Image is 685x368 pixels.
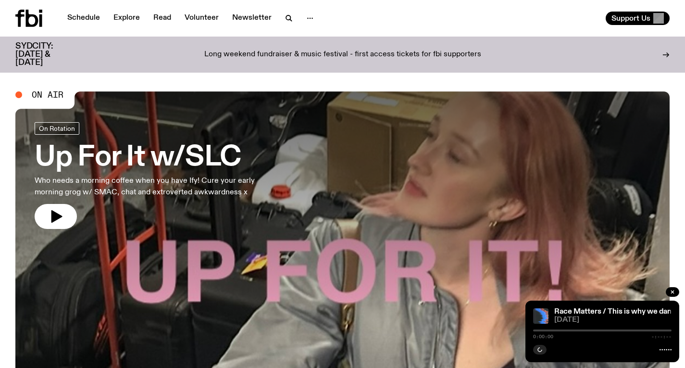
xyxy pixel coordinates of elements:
[35,175,281,198] p: Who needs a morning coffee when you have Ify! Cure your early morning grog w/ SMAC, chat and extr...
[35,122,79,135] a: On Rotation
[606,12,670,25] button: Support Us
[108,12,146,25] a: Explore
[554,317,672,324] span: [DATE]
[35,122,281,229] a: Up For It w/SLCWho needs a morning coffee when you have Ify! Cure your early morning grog w/ SMAC...
[651,334,672,339] span: -:--:--
[39,125,75,132] span: On Rotation
[611,14,650,23] span: Support Us
[148,12,177,25] a: Read
[226,12,277,25] a: Newsletter
[15,42,77,67] h3: SYDCITY: [DATE] & [DATE]
[35,144,281,171] h3: Up For It w/SLC
[62,12,106,25] a: Schedule
[32,90,63,99] span: On Air
[533,308,548,324] img: A spectral view of a waveform, warped and glitched
[533,334,553,339] span: 0:00:00
[179,12,224,25] a: Volunteer
[204,51,481,59] p: Long weekend fundraiser & music festival - first access tickets for fbi supporters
